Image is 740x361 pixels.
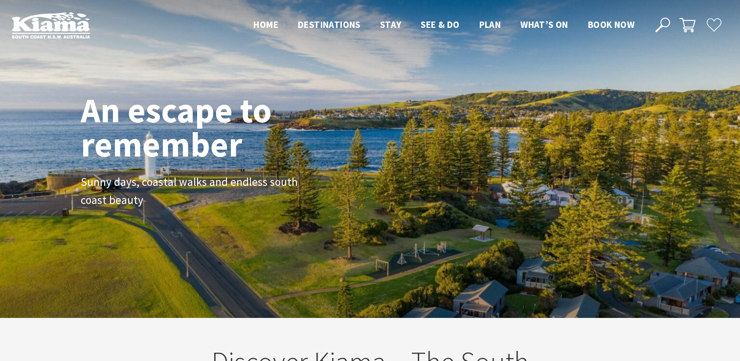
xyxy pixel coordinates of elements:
[298,19,360,30] span: Destinations
[588,19,634,30] span: Book now
[479,19,501,30] span: Plan
[244,17,644,33] nav: Main Menu
[380,19,402,30] span: Stay
[520,19,568,30] span: What’s On
[81,173,301,209] p: Sunny days, coastal walks and endless south coast beauty
[81,93,350,161] h1: An escape to remember
[253,19,278,30] span: Home
[12,12,90,39] img: Kiama Logo
[421,19,459,30] span: See & Do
